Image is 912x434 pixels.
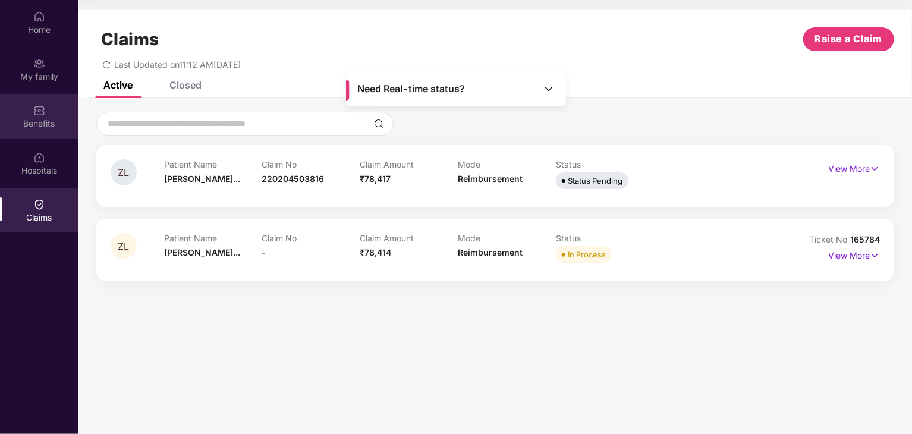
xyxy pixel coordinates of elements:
[33,152,45,163] img: svg+xml;base64,PHN2ZyBpZD0iSG9zcGl0YWxzIiB4bWxucz0iaHR0cDovL3d3dy53My5vcmcvMjAwMC9zdmciIHdpZHRoPS...
[33,11,45,23] img: svg+xml;base64,PHN2ZyBpZD0iSG9tZSIgeG1sbnM9Imh0dHA6Ly93d3cudzMub3JnLzIwMDAvc3ZnIiB3aWR0aD0iMjAiIG...
[102,59,111,70] span: redo
[458,247,523,257] span: Reimbursement
[118,241,130,251] span: ZL
[556,233,654,243] p: Status
[458,174,523,184] span: Reimbursement
[360,233,458,243] p: Claim Amount
[828,159,880,175] p: View More
[262,247,266,257] span: -
[262,159,360,169] p: Claim No
[169,79,202,91] div: Closed
[262,233,360,243] p: Claim No
[850,234,880,244] span: 165784
[103,79,133,91] div: Active
[357,83,465,95] span: Need Real-time status?
[828,246,880,262] p: View More
[164,174,240,184] span: [PERSON_NAME]...
[33,58,45,70] img: svg+xml;base64,PHN2ZyB3aWR0aD0iMjAiIGhlaWdodD0iMjAiIHZpZXdCb3g9IjAgMCAyMCAyMCIgZmlsbD0ibm9uZSIgeG...
[360,159,458,169] p: Claim Amount
[374,119,383,128] img: svg+xml;base64,PHN2ZyBpZD0iU2VhcmNoLTMyeDMyIiB4bWxucz0iaHR0cDovL3d3dy53My5vcmcvMjAwMC9zdmciIHdpZH...
[360,174,391,184] span: ₹78,417
[118,168,130,178] span: ZL
[458,233,556,243] p: Mode
[360,247,391,257] span: ₹78,414
[815,32,883,46] span: Raise a Claim
[803,27,894,51] button: Raise a Claim
[809,234,850,244] span: Ticket No
[556,159,654,169] p: Status
[164,159,262,169] p: Patient Name
[870,249,880,262] img: svg+xml;base64,PHN2ZyB4bWxucz0iaHR0cDovL3d3dy53My5vcmcvMjAwMC9zdmciIHdpZHRoPSIxNyIgaGVpZ2h0PSIxNy...
[568,175,622,187] div: Status Pending
[568,249,606,260] div: In Process
[164,233,262,243] p: Patient Name
[543,83,555,95] img: Toggle Icon
[33,199,45,210] img: svg+xml;base64,PHN2ZyBpZD0iQ2xhaW0iIHhtbG5zPSJodHRwOi8vd3d3LnczLm9yZy8yMDAwL3N2ZyIgd2lkdGg9IjIwIi...
[114,59,241,70] span: Last Updated on 11:12 AM[DATE]
[164,247,240,257] span: [PERSON_NAME]...
[101,29,159,49] h1: Claims
[262,174,325,184] span: 220204503816
[458,159,556,169] p: Mode
[870,162,880,175] img: svg+xml;base64,PHN2ZyB4bWxucz0iaHR0cDovL3d3dy53My5vcmcvMjAwMC9zdmciIHdpZHRoPSIxNyIgaGVpZ2h0PSIxNy...
[33,105,45,117] img: svg+xml;base64,PHN2ZyBpZD0iQmVuZWZpdHMiIHhtbG5zPSJodHRwOi8vd3d3LnczLm9yZy8yMDAwL3N2ZyIgd2lkdGg9Ij...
